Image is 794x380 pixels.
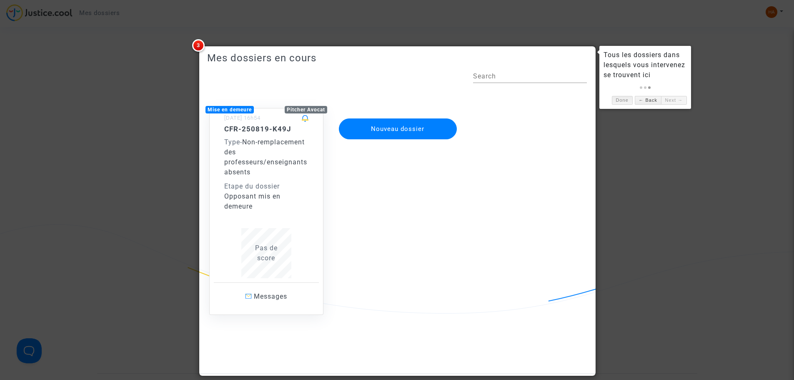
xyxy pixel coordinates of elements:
[224,138,307,176] span: Non-remplacement des professeurs/enseignants absents
[201,91,332,315] a: Mise en demeurePitcher Avocat[DATE] 16h54CFR-250819-K49JType-Non-remplacement des professeurs/ens...
[224,125,308,133] h5: CFR-250819-K49J
[635,96,661,105] a: ← Back
[224,138,240,146] span: Type
[224,181,308,191] div: Etape du dossier
[207,52,587,64] h3: Mes dossiers en cours
[205,106,254,113] div: Mise en demeure
[255,244,278,262] span: Pas de score
[661,96,687,105] a: Next →
[254,292,287,300] span: Messages
[192,39,205,52] span: 3
[604,50,687,80] div: Tous les dossiers dans lesquels vous intervenez se trouvent ici
[214,282,319,310] a: Messages
[285,106,327,113] div: Pitcher Avocat
[224,191,308,211] div: Opposant mis en demeure
[612,96,633,105] a: Done
[338,113,458,121] a: Nouveau dossier
[224,138,242,146] span: -
[224,115,260,121] small: [DATE] 16h54
[339,118,457,139] button: Nouveau dossier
